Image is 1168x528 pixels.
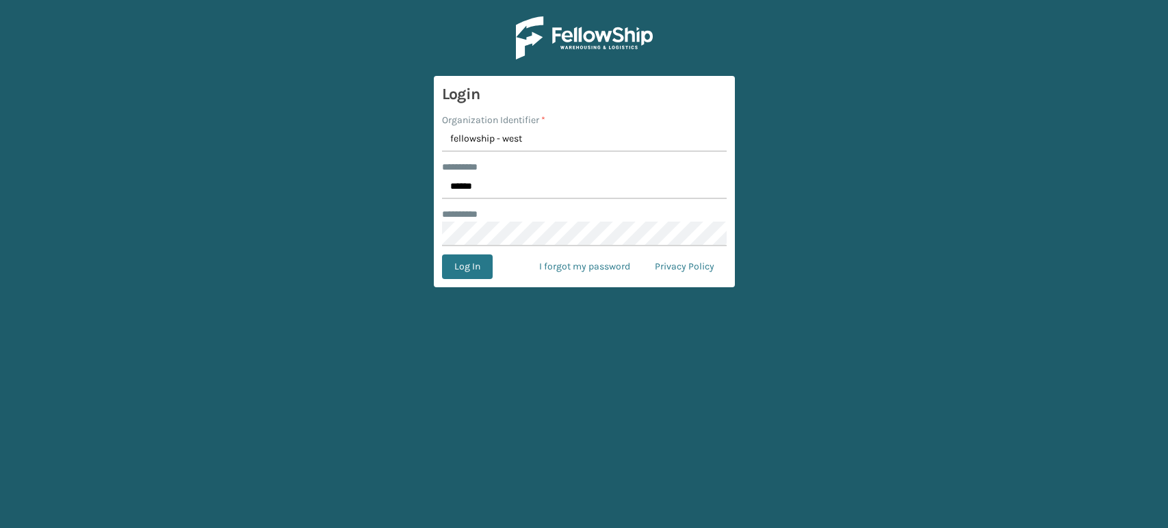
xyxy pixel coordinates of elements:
a: I forgot my password [527,254,643,279]
h3: Login [442,84,727,105]
button: Log In [442,254,493,279]
img: Logo [516,16,653,60]
label: Organization Identifier [442,113,545,127]
a: Privacy Policy [643,254,727,279]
